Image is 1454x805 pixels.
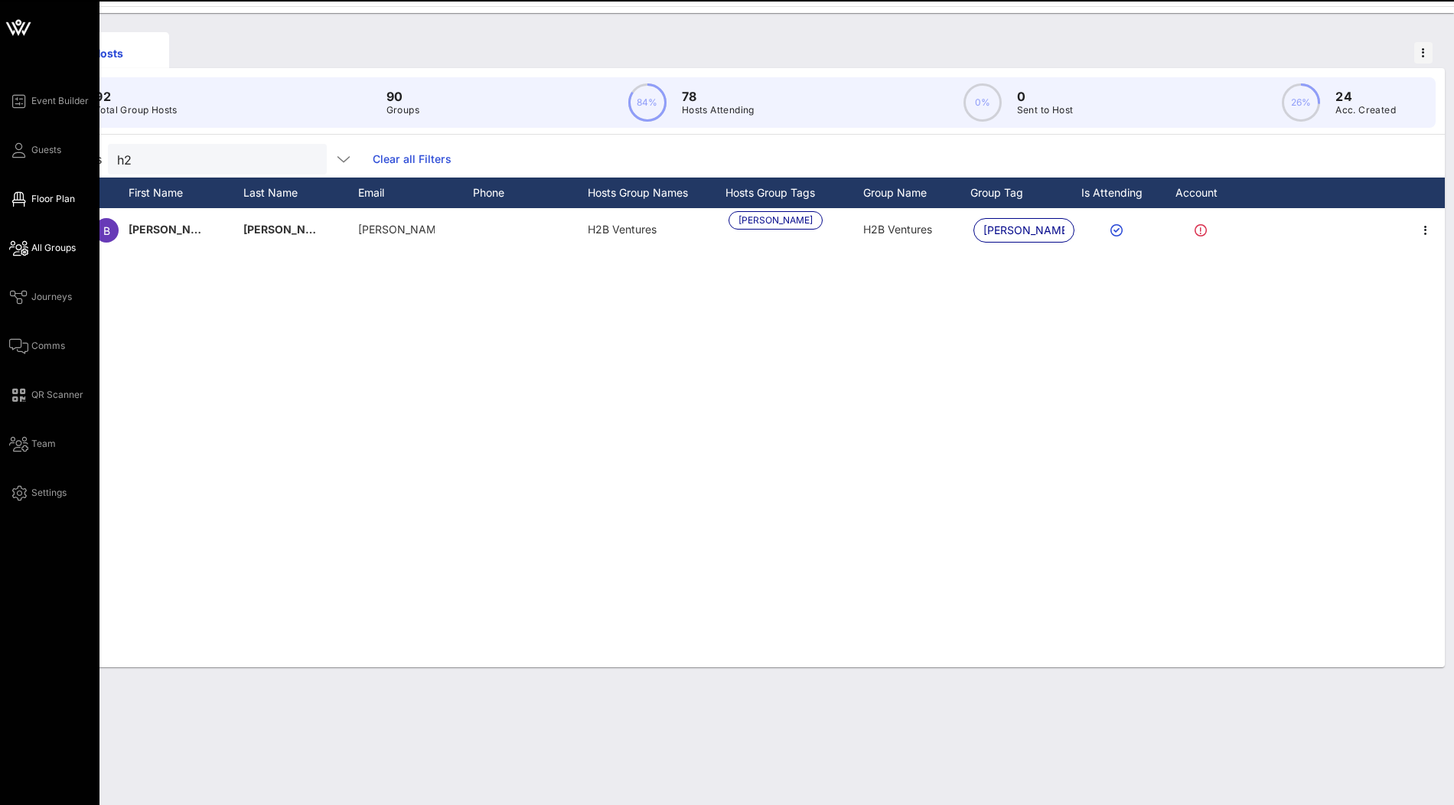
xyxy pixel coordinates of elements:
p: 92 [95,87,178,106]
p: Total Group Hosts [95,103,178,118]
span: Team [31,437,56,451]
div: Hosts [58,45,158,61]
span: B [103,224,110,237]
a: QR Scanner [9,386,83,404]
div: Hosts Group Names [588,178,725,208]
div: Group Tag [970,178,1077,208]
div: Email [358,178,473,208]
span: QR Scanner [31,388,83,402]
div: Is Attending [1077,178,1162,208]
div: Last Name [243,178,358,208]
p: 90 [386,87,419,106]
span: H2B Ventures [588,223,657,236]
span: Event Builder [31,94,89,108]
div: First Name [129,178,243,208]
div: Account [1162,178,1246,208]
a: Settings [9,484,67,502]
div: Phone [473,178,588,208]
a: Guests [9,141,61,159]
p: [PERSON_NAME]@h2b… [358,208,435,251]
p: 24 [1335,87,1396,106]
div: Group Name [863,178,970,208]
span: [PERSON_NAME] [129,223,219,236]
span: [PERSON_NAME] [983,219,1064,242]
div: Hosts Group Tags [725,178,863,208]
span: [PERSON_NAME] [243,223,334,236]
span: H2B Ventures [863,223,932,236]
span: Comms [31,339,65,353]
a: All Groups [9,239,76,257]
span: Floor Plan [31,192,75,206]
a: Comms [9,337,65,355]
span: Guests [31,143,61,157]
a: Floor Plan [9,190,75,208]
p: 0 [1017,87,1074,106]
a: Clear all Filters [373,151,452,168]
p: Hosts Attending [682,103,755,118]
a: Event Builder [9,92,89,110]
span: Settings [31,486,67,500]
a: Team [9,435,56,453]
span: Journeys [31,290,72,304]
p: Groups [386,103,419,118]
span: All Groups [31,241,76,255]
span: [PERSON_NAME] [738,212,813,229]
p: Acc. Created [1335,103,1396,118]
a: Journeys [9,288,72,306]
p: 78 [682,87,755,106]
p: Sent to Host [1017,103,1074,118]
